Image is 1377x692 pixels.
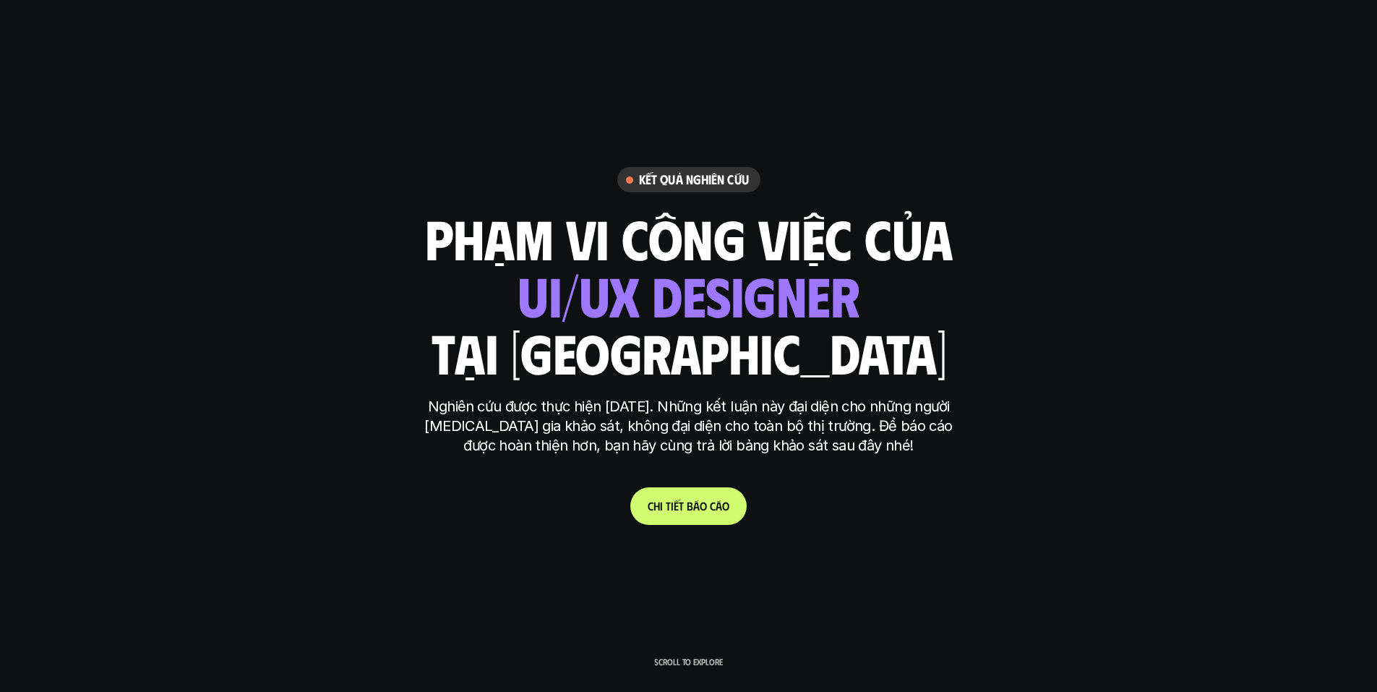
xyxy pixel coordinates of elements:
[639,171,749,188] h6: Kết quả nghiên cứu
[700,499,707,513] span: o
[674,499,679,513] span: ế
[431,322,946,383] h1: tại [GEOGRAPHIC_DATA]
[425,208,953,268] h1: phạm vi công việc của
[653,499,660,513] span: h
[693,499,700,513] span: á
[666,499,671,513] span: t
[630,487,747,525] a: Chitiếtbáocáo
[660,499,663,513] span: i
[671,499,674,513] span: i
[722,499,729,513] span: o
[716,499,722,513] span: á
[687,499,693,513] span: b
[710,499,716,513] span: c
[418,397,960,456] p: Nghiên cứu được thực hiện [DATE]. Những kết luận này đại diện cho những người [MEDICAL_DATA] gia ...
[648,499,653,513] span: C
[679,499,684,513] span: t
[654,657,723,667] p: Scroll to explore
